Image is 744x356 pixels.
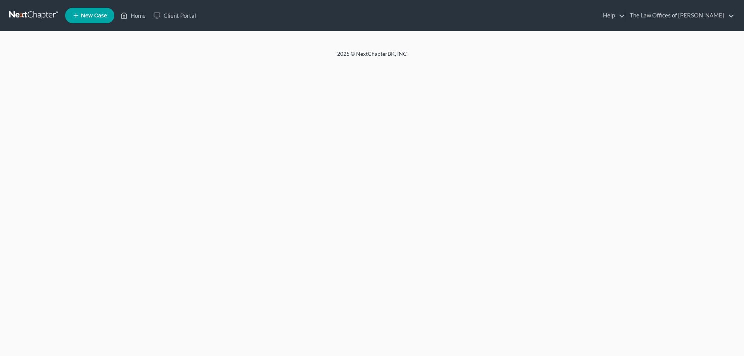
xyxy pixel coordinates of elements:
[599,9,625,22] a: Help
[117,9,150,22] a: Home
[626,9,734,22] a: The Law Offices of [PERSON_NAME]
[65,8,114,23] new-legal-case-button: New Case
[150,9,200,22] a: Client Portal
[151,50,593,64] div: 2025 © NextChapterBK, INC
